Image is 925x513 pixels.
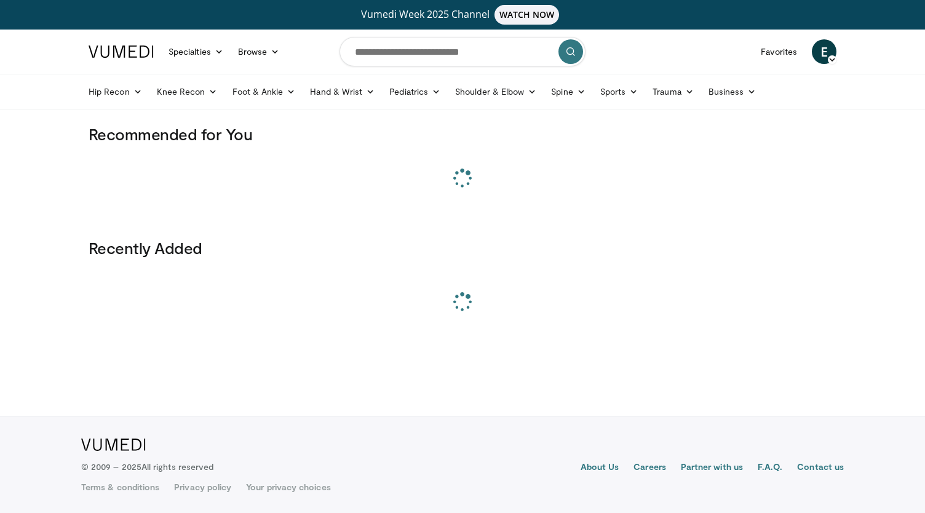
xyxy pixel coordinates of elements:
a: Hand & Wrist [303,79,382,104]
img: VuMedi Logo [89,46,154,58]
a: Careers [633,461,666,475]
input: Search topics, interventions [339,37,586,66]
h3: Recently Added [89,238,836,258]
a: Privacy policy [174,481,231,493]
a: Partner with us [681,461,743,475]
a: Specialties [161,39,231,64]
a: Shoulder & Elbow [448,79,544,104]
span: All rights reserved [141,461,213,472]
a: Foot & Ankle [225,79,303,104]
h3: Recommended for You [89,124,836,144]
span: WATCH NOW [494,5,560,25]
a: Trauma [645,79,701,104]
a: Terms & conditions [81,481,159,493]
a: Browse [231,39,287,64]
p: © 2009 – 2025 [81,461,213,473]
a: Favorites [753,39,804,64]
a: E [812,39,836,64]
a: Vumedi Week 2025 ChannelWATCH NOW [90,5,835,25]
img: VuMedi Logo [81,439,146,451]
a: Your privacy choices [246,481,330,493]
a: Business [701,79,764,104]
a: Spine [544,79,592,104]
a: Hip Recon [81,79,149,104]
a: Sports [593,79,646,104]
a: About Us [581,461,619,475]
a: F.A.Q. [758,461,782,475]
a: Contact us [797,461,844,475]
a: Knee Recon [149,79,225,104]
a: Pediatrics [382,79,448,104]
